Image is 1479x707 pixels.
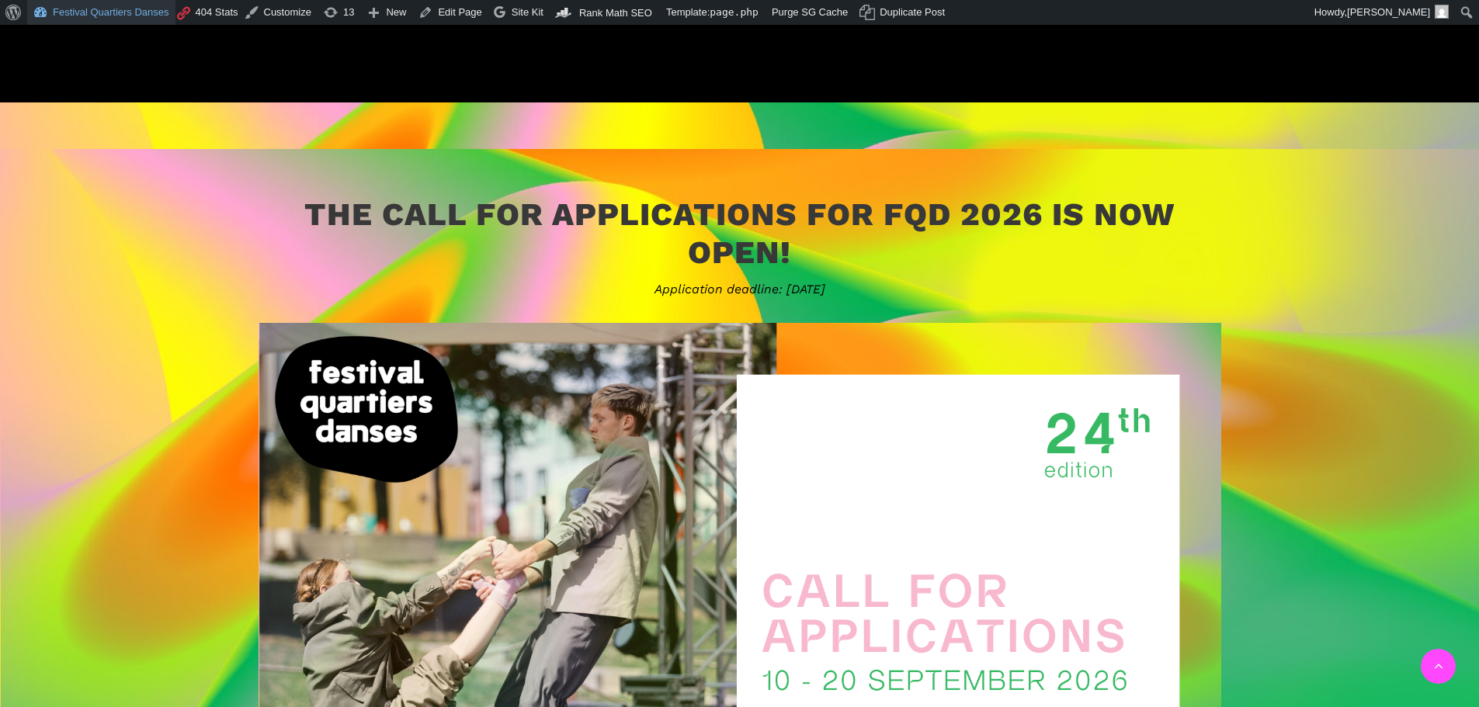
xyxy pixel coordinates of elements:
[259,196,1221,272] h3: The call for applications for FQD 2026 is now open!
[579,7,652,19] span: Rank Math SEO
[512,6,543,18] span: Site Kit
[1347,6,1430,18] span: [PERSON_NAME]
[710,6,759,18] span: page.php
[259,279,1221,300] span: Application deadline: [DATE]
